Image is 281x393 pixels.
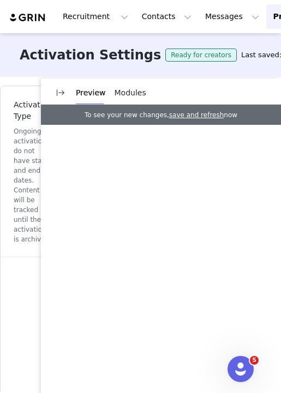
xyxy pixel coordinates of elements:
p: Preview [76,87,106,99]
button: Contacts [135,4,198,29]
h4: Activation Type [14,99,52,122]
h3: Activation Settings [20,45,161,65]
h5: Ongoing activations do not have start and end dates. Content will be tracked until the activation... [14,126,52,244]
button: Recruitment [56,4,135,29]
button: Messages [199,4,266,29]
a: save and refresh [169,111,224,119]
iframe: Intercom live chat [228,356,254,382]
span: To see your new changes, [85,111,169,119]
img: grin logo [9,13,47,23]
span: now [224,111,237,119]
span: 5 [250,356,259,365]
span: Modules [115,88,146,97]
span: Ready for creators [165,49,237,62]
